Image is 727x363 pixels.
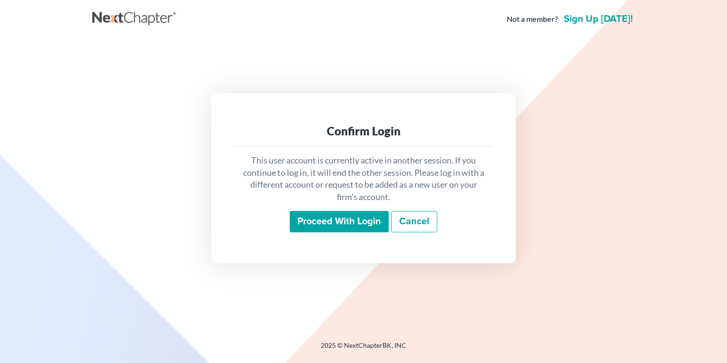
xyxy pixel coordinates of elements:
[242,124,485,139] div: Confirm Login
[391,211,437,233] a: Cancel
[507,14,558,25] strong: Not a member?
[242,154,485,203] p: This user account is currently active in another session. If you continue to log in, it will end ...
[290,211,389,233] input: Proceed with login
[92,341,635,358] div: 2025 © NextChapterBK, INC
[562,14,635,24] a: Sign up [DATE]!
